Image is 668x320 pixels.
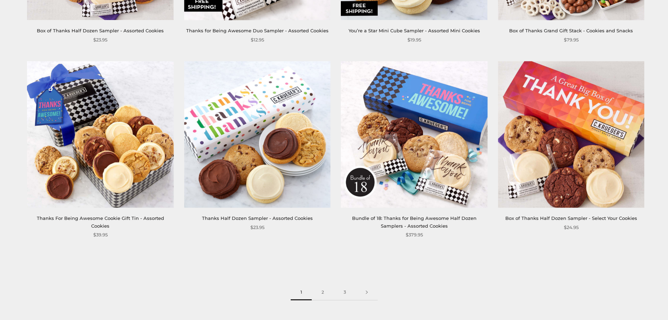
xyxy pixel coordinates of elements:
[334,285,356,300] a: 3
[356,285,378,300] a: Next page
[202,215,313,221] a: Thanks Half Dozen Sampler - Assorted Cookies
[251,36,264,44] span: $12.95
[186,28,329,33] a: Thanks for Being Awesome Duo Sampler - Assorted Cookies
[352,215,477,228] a: Bundle of 18: Thanks for Being Awesome Half Dozen Samplers - Assorted Cookies
[250,224,264,231] span: $23.95
[312,285,334,300] a: 2
[93,36,107,44] span: $23.95
[27,61,174,208] img: Thanks For Being Awesome Cookie Gift Tin - Assorted Cookies
[564,224,579,231] span: $24.95
[93,231,108,239] span: $39.95
[37,28,164,33] a: Box of Thanks Half Dozen Sampler - Assorted Cookies
[498,61,644,208] img: Box of Thanks Half Dozen Sampler - Select Your Cookies
[341,61,487,208] img: Bundle of 18: Thanks for Being Awesome Half Dozen Samplers - Assorted Cookies
[509,28,633,33] a: Box of Thanks Grand Gift Stack - Cookies and Snacks
[349,28,480,33] a: You’re a Star Mini Cube Sampler - Assorted Mini Cookies
[37,215,164,228] a: Thanks For Being Awesome Cookie Gift Tin - Assorted Cookies
[564,36,579,44] span: $79.95
[406,231,423,239] span: $379.95
[184,61,330,208] img: Thanks Half Dozen Sampler - Assorted Cookies
[407,36,421,44] span: $19.95
[291,285,312,300] span: 1
[6,293,73,314] iframe: Sign Up via Text for Offers
[505,215,637,221] a: Box of Thanks Half Dozen Sampler - Select Your Cookies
